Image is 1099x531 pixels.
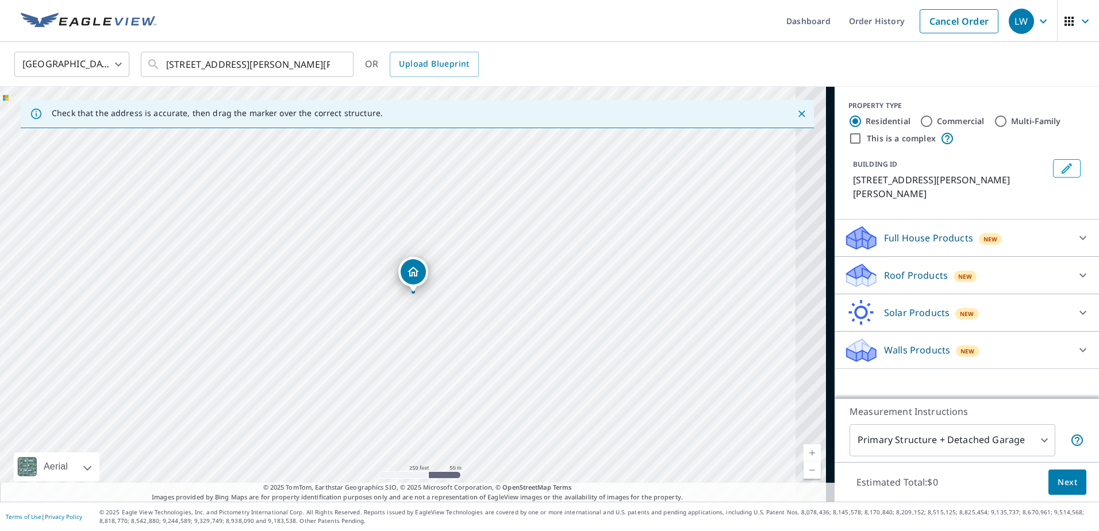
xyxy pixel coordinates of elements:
[1058,475,1077,490] span: Next
[884,343,950,357] p: Walls Products
[14,452,99,481] div: Aerial
[844,261,1090,289] div: Roof ProductsNew
[6,513,82,520] p: |
[1009,9,1034,34] div: LW
[850,405,1084,418] p: Measurement Instructions
[937,116,985,127] label: Commercial
[960,309,974,318] span: New
[14,48,129,80] div: [GEOGRAPHIC_DATA]
[263,483,572,492] span: © 2025 TomTom, Earthstar Geographics SIO, © 2025 Microsoft Corporation, ©
[99,508,1093,525] p: © 2025 Eagle View Technologies, Inc. and Pictometry International Corp. All Rights Reserved. Repo...
[853,159,897,169] p: BUILDING ID
[847,470,947,495] p: Estimated Total: $0
[1053,159,1081,178] button: Edit building 1
[920,9,998,33] a: Cancel Order
[553,483,572,491] a: Terms
[958,272,973,281] span: New
[1070,433,1084,447] span: Your report will include the primary structure and a detached garage if one exists.
[960,347,975,356] span: New
[390,52,478,77] a: Upload Blueprint
[848,101,1085,111] div: PROPERTY TYPE
[884,268,948,282] p: Roof Products
[6,513,41,521] a: Terms of Use
[45,513,82,521] a: Privacy Policy
[844,336,1090,364] div: Walls ProductsNew
[1048,470,1086,495] button: Next
[804,461,821,479] a: Current Level 17, Zoom Out
[166,48,330,80] input: Search by address or latitude-longitude
[52,108,383,118] p: Check that the address is accurate, then drag the marker over the correct structure.
[867,133,936,144] label: This is a complex
[884,231,973,245] p: Full House Products
[844,299,1090,326] div: Solar ProductsNew
[844,224,1090,252] div: Full House ProductsNew
[40,452,71,481] div: Aerial
[1011,116,1061,127] label: Multi-Family
[853,173,1048,201] p: [STREET_ADDRESS][PERSON_NAME][PERSON_NAME]
[884,306,950,320] p: Solar Products
[866,116,910,127] label: Residential
[794,106,809,121] button: Close
[21,13,156,30] img: EV Logo
[804,444,821,461] a: Current Level 17, Zoom In
[399,57,469,71] span: Upload Blueprint
[398,257,428,293] div: Dropped pin, building 1, Residential property, 17 Ross St Ashley, PA 18706
[502,483,551,491] a: OpenStreetMap
[983,234,998,244] span: New
[365,52,479,77] div: OR
[850,424,1055,456] div: Primary Structure + Detached Garage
